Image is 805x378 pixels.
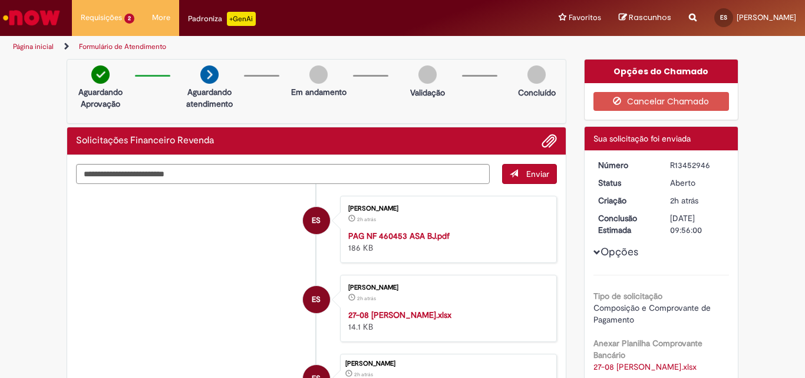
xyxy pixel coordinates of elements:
[589,159,662,171] dt: Número
[227,12,256,26] p: +GenAi
[152,12,170,24] span: More
[1,6,62,29] img: ServiceNow
[291,86,347,98] p: Em andamento
[200,65,219,84] img: arrow-next.png
[357,295,376,302] time: 27/08/2025 14:55:29
[593,338,702,360] b: Anexar Planilha Comprovante Bancário
[589,195,662,206] dt: Criação
[670,195,698,206] time: 27/08/2025 14:55:56
[345,360,550,367] div: [PERSON_NAME]
[348,230,545,254] div: 186 KB
[81,12,122,24] span: Requisições
[303,286,330,313] div: Edith barbosa de abreu sena
[357,216,376,223] time: 27/08/2025 14:55:36
[309,65,328,84] img: img-circle-grey.png
[13,42,54,51] a: Página inicial
[589,177,662,189] dt: Status
[527,65,546,84] img: img-circle-grey.png
[91,65,110,84] img: check-circle-green.png
[418,65,437,84] img: img-circle-grey.png
[303,207,330,234] div: Edith barbosa de abreu sena
[72,86,129,110] p: Aguardando Aprovação
[670,195,698,206] span: 2h atrás
[670,212,725,236] div: [DATE] 09:56:00
[348,284,545,291] div: [PERSON_NAME]
[348,231,450,241] a: PAG NF 460453 ASA BJ.pdf
[354,371,373,378] time: 27/08/2025 14:55:56
[76,136,214,146] h2: Solicitações Financeiro Revenda Histórico de tíquete
[526,169,549,179] span: Enviar
[181,86,238,110] p: Aguardando atendimento
[542,133,557,149] button: Adicionar anexos
[619,12,671,24] a: Rascunhos
[720,14,727,21] span: ES
[9,36,528,58] ul: Trilhas de página
[589,212,662,236] dt: Conclusão Estimada
[188,12,256,26] div: Padroniza
[518,87,556,98] p: Concluído
[670,177,725,189] div: Aberto
[410,87,445,98] p: Validação
[354,371,373,378] span: 2h atrás
[312,206,321,235] span: ES
[76,164,490,184] textarea: Digite sua mensagem aqui...
[585,60,738,83] div: Opções do Chamado
[670,159,725,171] div: R13452946
[593,303,713,325] span: Composição e Comprovante de Pagamento
[670,195,725,206] div: 27/08/2025 14:55:56
[357,295,376,302] span: 2h atrás
[79,42,166,51] a: Formulário de Atendimento
[737,12,796,22] span: [PERSON_NAME]
[124,14,134,24] span: 2
[312,285,321,314] span: ES
[593,133,691,144] span: Sua solicitação foi enviada
[348,309,545,333] div: 14.1 KB
[348,310,451,320] a: 27-08 [PERSON_NAME].xlsx
[593,92,730,111] button: Cancelar Chamado
[593,361,697,372] a: Download de 27-08 AMBEV - ASA BJ.xlsx
[502,164,557,184] button: Enviar
[348,205,545,212] div: [PERSON_NAME]
[593,291,662,301] b: Tipo de solicitação
[569,12,601,24] span: Favoritos
[629,12,671,23] span: Rascunhos
[357,216,376,223] span: 2h atrás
